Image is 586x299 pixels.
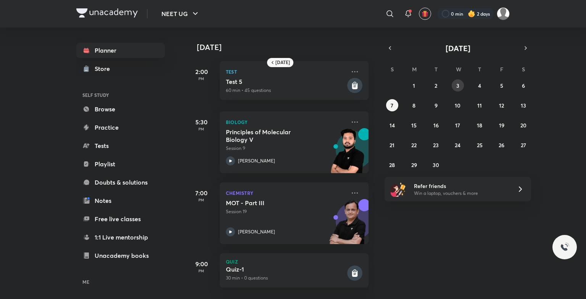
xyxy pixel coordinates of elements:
[226,265,346,273] h5: Quiz-1
[327,128,369,181] img: unacademy
[522,82,525,89] abbr: September 6, 2025
[226,275,346,281] p: 30 min • 0 questions
[226,199,321,207] h5: MOT - Part III
[226,128,321,143] h5: Principles of Molecular Biology V
[414,182,508,190] h6: Refer friends
[76,175,165,190] a: Doubts & solutions
[226,117,346,127] p: Biology
[433,161,439,169] abbr: September 30, 2025
[500,82,503,89] abbr: September 5, 2025
[452,119,464,131] button: September 17, 2025
[386,99,398,111] button: September 7, 2025
[390,122,395,129] abbr: September 14, 2025
[408,99,420,111] button: September 8, 2025
[517,119,530,131] button: September 20, 2025
[499,122,504,129] abbr: September 19, 2025
[395,43,520,53] button: [DATE]
[226,67,346,76] p: Test
[446,43,470,53] span: [DATE]
[433,141,439,149] abbr: September 23, 2025
[390,141,394,149] abbr: September 21, 2025
[226,145,346,152] p: Session 9
[391,182,406,197] img: referral
[500,66,503,73] abbr: Friday
[408,159,420,171] button: September 29, 2025
[76,8,138,18] img: Company Logo
[186,259,217,268] h5: 9:00
[226,208,346,215] p: Session 19
[522,66,525,73] abbr: Saturday
[499,102,504,109] abbr: September 12, 2025
[517,99,530,111] button: September 13, 2025
[186,67,217,76] h5: 2:00
[422,10,428,17] img: avatar
[430,119,442,131] button: September 16, 2025
[412,66,417,73] abbr: Monday
[478,66,481,73] abbr: Thursday
[411,122,417,129] abbr: September 15, 2025
[411,141,417,149] abbr: September 22, 2025
[520,122,526,129] abbr: September 20, 2025
[456,82,459,89] abbr: September 3, 2025
[76,61,165,76] a: Store
[435,82,437,89] abbr: September 2, 2025
[386,119,398,131] button: September 14, 2025
[76,120,165,135] a: Practice
[521,102,526,109] abbr: September 13, 2025
[238,158,275,164] p: [PERSON_NAME]
[477,102,482,109] abbr: September 11, 2025
[517,79,530,92] button: September 6, 2025
[473,99,486,111] button: September 11, 2025
[473,139,486,151] button: September 25, 2025
[477,141,483,149] abbr: September 25, 2025
[76,88,165,101] h6: SELF STUDY
[478,82,481,89] abbr: September 4, 2025
[452,79,464,92] button: September 3, 2025
[275,59,290,66] h6: [DATE]
[186,76,217,81] p: PM
[76,43,165,58] a: Planner
[477,122,482,129] abbr: September 18, 2025
[473,79,486,92] button: September 4, 2025
[157,6,204,21] button: NEET UG
[455,102,460,109] abbr: September 10, 2025
[435,102,438,109] abbr: September 9, 2025
[411,161,417,169] abbr: September 29, 2025
[76,230,165,245] a: 1:1 Live mentorship
[497,7,510,20] img: Harshu
[391,66,394,73] abbr: Sunday
[76,8,138,19] a: Company Logo
[455,122,460,129] abbr: September 17, 2025
[412,102,415,109] abbr: September 8, 2025
[76,193,165,208] a: Notes
[452,99,464,111] button: September 10, 2025
[496,79,508,92] button: September 5, 2025
[517,139,530,151] button: September 27, 2025
[76,156,165,172] a: Playlist
[76,275,165,288] h6: ME
[414,190,508,197] p: Win a laptop, vouchers & more
[496,99,508,111] button: September 12, 2025
[226,78,346,85] h5: Test 5
[226,87,346,94] p: 60 min • 45 questions
[456,66,461,73] abbr: Wednesday
[499,141,504,149] abbr: September 26, 2025
[76,101,165,117] a: Browse
[473,119,486,131] button: September 18, 2025
[76,248,165,263] a: Unacademy books
[455,141,460,149] abbr: September 24, 2025
[186,198,217,202] p: PM
[391,102,393,109] abbr: September 7, 2025
[496,119,508,131] button: September 19, 2025
[408,139,420,151] button: September 22, 2025
[430,139,442,151] button: September 23, 2025
[186,117,217,127] h5: 5:30
[386,139,398,151] button: September 21, 2025
[95,64,114,73] div: Store
[452,139,464,151] button: September 24, 2025
[238,228,275,235] p: [PERSON_NAME]
[327,199,369,252] img: unacademy
[389,161,395,169] abbr: September 28, 2025
[496,139,508,151] button: September 26, 2025
[186,188,217,198] h5: 7:00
